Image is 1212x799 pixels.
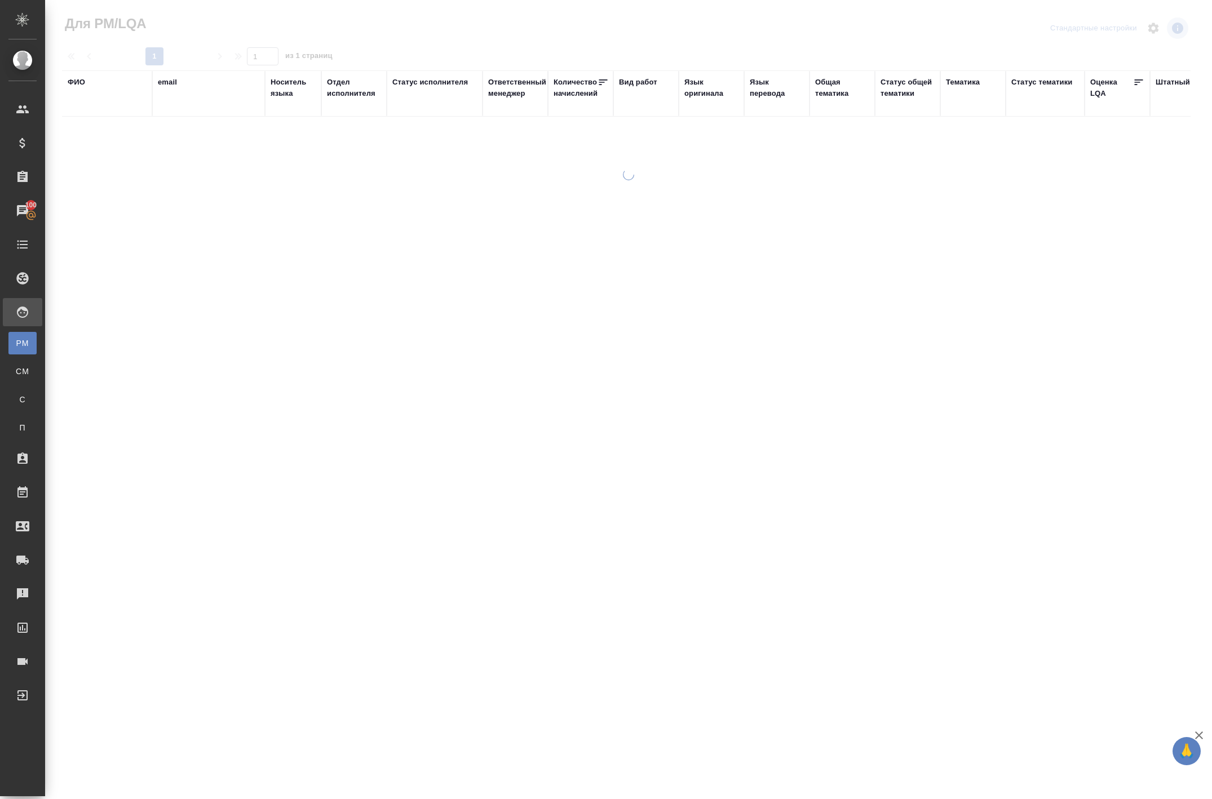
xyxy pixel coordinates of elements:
[946,77,980,88] div: Тематика
[881,77,935,99] div: Статус общей тематики
[619,77,657,88] div: Вид работ
[158,77,177,88] div: email
[14,338,31,349] span: PM
[488,77,546,99] div: Ответственный менеджер
[14,366,31,377] span: CM
[3,197,42,225] a: 100
[327,77,381,99] div: Отдел исполнителя
[8,416,37,439] a: П
[8,360,37,383] a: CM
[8,332,37,354] a: PM
[554,77,598,99] div: Количество начислений
[14,394,31,405] span: С
[1011,77,1072,88] div: Статус тематики
[1090,77,1133,99] div: Оценка LQA
[19,199,44,211] span: 100
[271,77,316,99] div: Носитель языка
[68,77,85,88] div: ФИО
[8,388,37,411] a: С
[1177,739,1196,763] span: 🙏
[1156,77,1190,88] div: Штатный
[1173,737,1201,765] button: 🙏
[750,77,804,99] div: Язык перевода
[14,422,31,433] span: П
[392,77,468,88] div: Статус исполнителя
[815,77,869,99] div: Общая тематика
[684,77,738,99] div: Язык оригинала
